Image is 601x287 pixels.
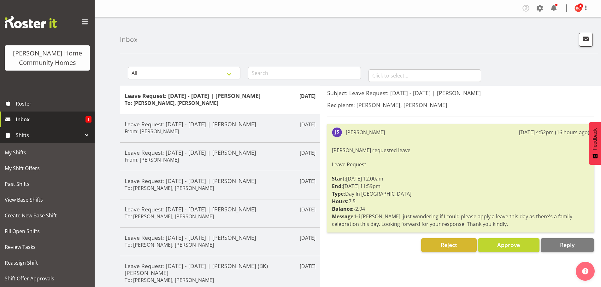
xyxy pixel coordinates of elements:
span: Create New Base Shift [5,211,90,220]
strong: Balance: [332,205,354,212]
a: Fill Open Shifts [2,223,93,239]
h5: Leave Request: [DATE] - [DATE] | [PERSON_NAME] (BK) [PERSON_NAME] [125,262,315,276]
p: [DATE] [300,149,315,157]
button: Reject [421,238,476,252]
img: janeth-sison8531.jpg [332,127,342,137]
span: Past Shifts [5,179,90,189]
a: Review Tasks [2,239,93,255]
span: Reply [560,241,574,249]
p: [DATE] [299,92,315,100]
a: My Shift Offers [2,160,93,176]
a: My Shifts [2,145,93,160]
input: Search [248,67,361,79]
span: Shift Offer Approvals [5,274,90,283]
h5: Leave Request: [DATE] - [DATE] | [PERSON_NAME] [125,92,315,99]
span: Roster [16,99,91,108]
h6: To: [PERSON_NAME], [PERSON_NAME] [125,100,218,106]
span: Fill Open Shifts [5,227,90,236]
h6: To: [PERSON_NAME], [PERSON_NAME] [125,277,214,283]
span: View Base Shifts [5,195,90,204]
h5: Leave Request: [DATE] - [DATE] | [PERSON_NAME] [125,206,315,213]
span: 1 [85,116,91,123]
div: [DATE] 4:52pm (16 hours ago) [519,129,589,136]
div: [PERSON_NAME] Home Community Homes [11,49,84,67]
button: Approve [478,238,539,252]
h6: From: [PERSON_NAME] [125,128,179,135]
h5: Leave Request: [DATE] - [DATE] | [PERSON_NAME] [125,121,315,128]
strong: Hours: [332,198,349,205]
p: [DATE] [300,262,315,270]
h4: Inbox [120,36,138,43]
span: Review Tasks [5,242,90,252]
span: Reject [441,241,457,249]
strong: Type: [332,190,345,197]
h6: To: [PERSON_NAME], [PERSON_NAME] [125,213,214,220]
span: Inbox [16,115,85,124]
span: Shifts [16,130,82,140]
span: Approve [497,241,520,249]
p: [DATE] [300,177,315,185]
h6: Leave Request [332,162,589,167]
span: Feedback [592,128,598,150]
strong: Start: [332,175,346,182]
span: Reassign Shift [5,258,90,267]
a: Create New Base Shift [2,208,93,223]
div: [PERSON_NAME] [346,129,385,136]
p: [DATE] [300,206,315,213]
span: My Shift Offers [5,164,90,173]
button: Feedback - Show survey [589,122,601,165]
img: help-xxl-2.png [582,268,588,274]
input: Click to select... [368,69,481,82]
strong: Message: [332,213,355,220]
h5: Leave Request: [DATE] - [DATE] | [PERSON_NAME] [125,234,315,241]
div: [PERSON_NAME] requested leave [DATE] 12:00am [DATE] 11:59pm Day In [GEOGRAPHIC_DATA] 7.5 -2.94 Hi... [332,145,589,229]
img: kirsty-crossley8517.jpg [574,4,582,12]
p: [DATE] [300,234,315,242]
h6: To: [PERSON_NAME], [PERSON_NAME] [125,242,214,248]
button: Reply [541,238,594,252]
strong: End: [332,183,343,190]
h5: Leave Request: [DATE] - [DATE] | [PERSON_NAME] [125,149,315,156]
h5: Recipients: [PERSON_NAME], [PERSON_NAME] [327,101,594,108]
span: My Shifts [5,148,90,157]
img: Rosterit website logo [5,16,57,28]
h5: Leave Request: [DATE] - [DATE] | [PERSON_NAME] [125,177,315,184]
a: Shift Offer Approvals [2,271,93,286]
p: [DATE] [300,121,315,128]
h5: Subject: Leave Request: [DATE] - [DATE] | [PERSON_NAME] [327,89,594,96]
a: Past Shifts [2,176,93,192]
h6: From: [PERSON_NAME] [125,157,179,163]
a: View Base Shifts [2,192,93,208]
h6: To: [PERSON_NAME], [PERSON_NAME] [125,185,214,191]
a: Reassign Shift [2,255,93,271]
